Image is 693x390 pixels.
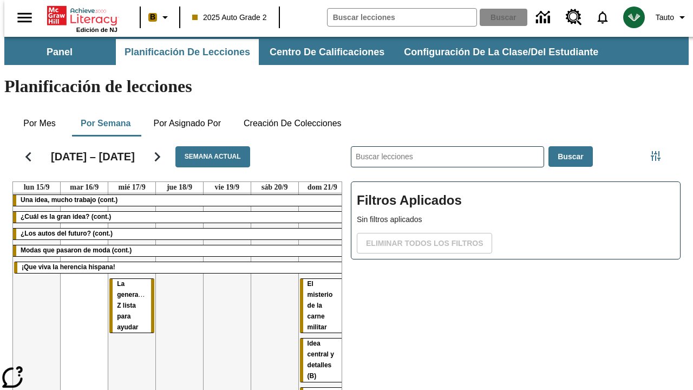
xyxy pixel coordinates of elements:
a: 17 de septiembre de 2025 [116,182,148,193]
a: Centro de información [529,3,559,32]
h2: [DATE] – [DATE] [51,150,135,163]
button: Por asignado por [145,110,230,136]
div: ¡Que viva la herencia hispana! [14,262,345,273]
span: B [150,10,155,24]
button: Planificación de lecciones [116,39,259,65]
span: ¡Que viva la herencia hispana! [22,263,115,271]
a: 15 de septiembre de 2025 [22,182,52,193]
button: Configuración de la clase/del estudiante [395,39,607,65]
a: Notificaciones [589,3,617,31]
div: Portada [47,4,117,33]
button: Semana actual [175,146,250,167]
h2: Filtros Aplicados [357,187,675,214]
input: Buscar campo [328,9,476,26]
a: 19 de septiembre de 2025 [213,182,242,193]
button: Menú lateral de filtros [645,145,666,167]
span: ¿Cuál es la gran idea? (cont.) [21,213,111,220]
button: Creación de colecciones [235,110,350,136]
a: Portada [47,5,117,27]
div: Subbarra de navegación [4,39,608,65]
div: Una idea, mucho trabajo (cont.) [13,195,346,206]
a: 20 de septiembre de 2025 [259,182,290,193]
img: avatar image [623,6,645,28]
div: El misterio de la carne militar [300,279,345,333]
button: Seguir [143,143,171,171]
div: ¿Los autos del futuro? (cont.) [13,229,346,239]
span: 2025 Auto Grade 2 [192,12,267,23]
button: Panel [5,39,114,65]
div: Idea central y detalles (B) [300,339,345,382]
button: Perfil/Configuración [651,8,693,27]
button: Regresar [15,143,42,171]
button: Boost El color de la clase es anaranjado claro. Cambiar el color de la clase. [144,8,176,27]
a: 21 de septiembre de 2025 [305,182,339,193]
p: Sin filtros aplicados [357,214,675,225]
span: Idea central y detalles (B) [308,340,334,380]
a: 16 de septiembre de 2025 [68,182,101,193]
a: Centro de recursos, Se abrirá en una pestaña nueva. [559,3,589,32]
span: ¿Los autos del futuro? (cont.) [21,230,113,237]
span: Edición de NJ [76,27,117,33]
div: Modas que pasaron de moda (cont.) [13,245,346,256]
div: Subbarra de navegación [4,37,689,65]
input: Buscar lecciones [351,147,544,167]
span: El misterio de la carne militar [308,280,333,331]
button: Escoja un nuevo avatar [617,3,651,31]
button: Por semana [72,110,139,136]
span: Tauto [656,12,674,23]
button: Centro de calificaciones [261,39,393,65]
h1: Planificación de lecciones [4,76,689,96]
div: Filtros Aplicados [351,181,681,259]
div: ¿Cuál es la gran idea? (cont.) [13,212,346,223]
button: Buscar [548,146,592,167]
a: 18 de septiembre de 2025 [165,182,194,193]
button: Abrir el menú lateral [9,2,41,34]
button: Por mes [12,110,67,136]
span: Modas que pasaron de moda (cont.) [21,246,132,254]
span: Una idea, mucho trabajo (cont.) [21,196,117,204]
span: La generación Z lista para ayudar [117,280,152,331]
div: La generación Z lista para ayudar [109,279,154,333]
